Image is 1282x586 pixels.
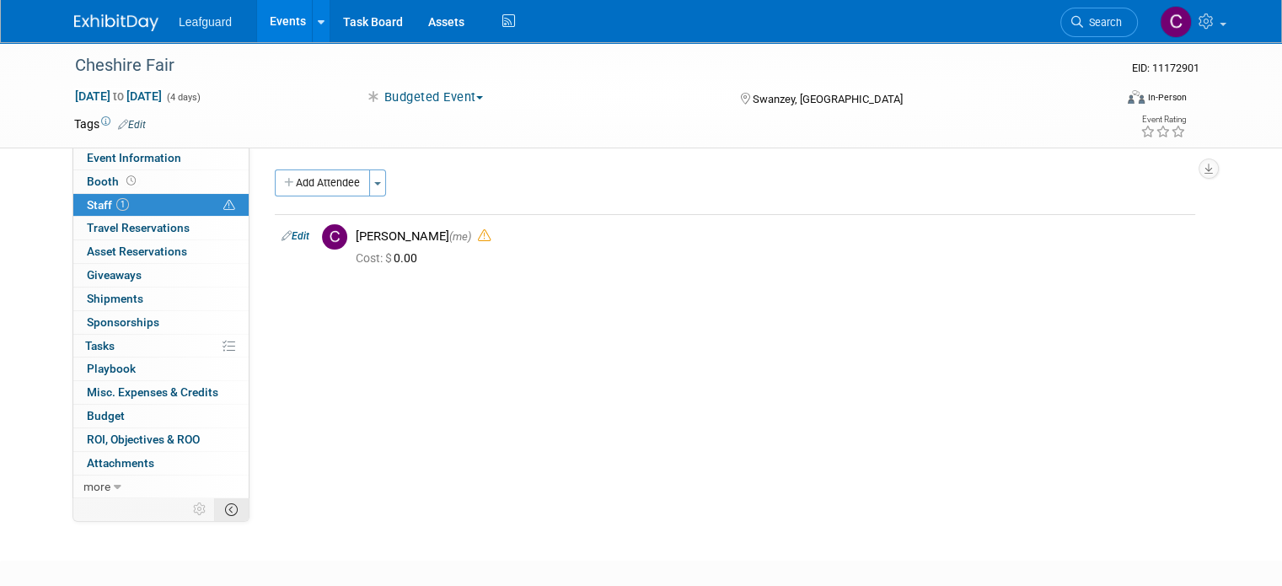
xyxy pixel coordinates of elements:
a: Misc. Expenses & Credits [73,381,249,404]
div: In-Person [1147,91,1187,104]
a: Edit [118,119,146,131]
img: Format-Inperson.png [1128,90,1145,104]
span: Attachments [87,456,154,470]
a: Tasks [73,335,249,358]
a: ROI, Objectives & ROO [73,428,249,451]
a: Booth [73,170,249,193]
span: Playbook [87,362,136,375]
td: Toggle Event Tabs [215,498,249,520]
span: Sponsorships [87,315,159,329]
i: Double-book Warning! [478,229,491,242]
img: Colleen Kenney [1160,6,1192,38]
div: Cheshire Fair [69,51,1092,81]
span: 0.00 [356,251,424,265]
a: Shipments [73,288,249,310]
td: Personalize Event Tab Strip [185,498,215,520]
span: Event Information [87,151,181,164]
div: Event Rating [1140,116,1186,124]
span: Budget [87,409,125,422]
span: Travel Reservations [87,221,190,234]
img: ExhibitDay [74,14,158,31]
button: Budgeted Event [359,89,490,106]
a: Sponsorships [73,311,249,334]
span: Asset Reservations [87,245,187,258]
span: Giveaways [87,268,142,282]
div: [PERSON_NAME] [356,228,1188,245]
span: Leafguard [179,15,232,29]
span: more [83,480,110,493]
a: Giveaways [73,264,249,287]
span: Search [1083,16,1122,29]
span: Event ID: 11172901 [1132,62,1199,74]
a: Asset Reservations [73,240,249,263]
a: Edit [282,230,309,242]
span: 1 [116,198,129,211]
span: (me) [449,230,471,243]
span: Swanzey, [GEOGRAPHIC_DATA] [753,93,903,105]
span: Shipments [87,292,143,305]
a: Staff1 [73,194,249,217]
span: Potential Scheduling Conflict -- at least one attendee is tagged in another overlapping event. [223,198,235,213]
span: (4 days) [165,92,201,103]
span: Tasks [85,339,115,352]
a: Playbook [73,358,249,380]
div: Event Format [1022,88,1187,113]
span: ROI, Objectives & ROO [87,433,200,446]
a: more [73,476,249,498]
span: Booth [87,175,139,188]
a: Search [1060,8,1138,37]
span: Staff [87,198,129,212]
span: Misc. Expenses & Credits [87,385,218,399]
span: Cost: $ [356,251,394,265]
a: Budget [73,405,249,427]
span: to [110,89,126,103]
td: Tags [74,116,146,132]
a: Travel Reservations [73,217,249,239]
span: [DATE] [DATE] [74,89,163,104]
img: C.jpg [322,224,347,250]
a: Event Information [73,147,249,169]
a: Attachments [73,452,249,475]
button: Add Attendee [275,169,370,196]
span: Booth not reserved yet [123,175,139,187]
